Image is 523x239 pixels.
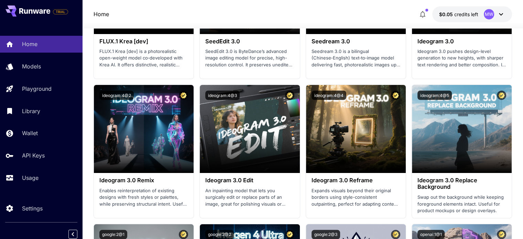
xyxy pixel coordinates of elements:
p: API Keys [22,151,45,160]
h3: Ideogram 3.0 [417,38,506,45]
button: Certified Model – Vetted for best performance and includes a commercial license. [497,230,506,239]
img: alt [94,85,194,173]
p: Swap out the background while keeping foreground elements intact. Useful for product mockups or d... [417,194,506,214]
button: Certified Model – Vetted for best performance and includes a commercial license. [497,90,506,100]
button: ideogram:4@4 [312,90,346,100]
p: An inpainting model that lets you surgically edit or replace parts of an image, great for polishi... [205,187,294,207]
img: alt [412,85,512,173]
div: $0.05 [439,11,478,18]
p: Models [22,62,41,70]
button: Certified Model – Vetted for best performance and includes a commercial license. [285,90,294,100]
h3: Ideogram 3.0 Replace Background [417,177,506,190]
button: google:2@1 [99,230,127,239]
h3: Ideogram 3.0 Reframe [312,177,400,184]
p: Home [22,40,37,48]
p: Wallet [22,129,38,137]
p: Settings [22,204,43,213]
a: Home [94,10,109,18]
button: Collapse sidebar [68,230,77,239]
button: Certified Model – Vetted for best performance and includes a commercial license. [179,230,188,239]
h3: Seedream 3.0 [312,38,400,45]
img: alt [306,85,406,173]
span: Add your payment card to enable full platform functionality. [53,8,68,16]
button: $0.05MW [432,6,512,22]
p: Seedream 3.0 is a bilingual (Chinese‑English) text‑to‑image model delivering fast, photorealistic... [312,48,400,68]
p: Usage [22,174,39,182]
p: Library [22,107,40,115]
h3: Ideogram 3.0 Edit [205,177,294,184]
nav: breadcrumb [94,10,109,18]
p: Expands visuals beyond their original borders using style-consistent outpainting, perfect for ada... [312,187,400,207]
button: ideogram:4@5 [417,90,452,100]
img: alt [200,85,299,173]
p: Enables reinterpretation of existing designs with fresh styles or palettes, while preserving stru... [99,187,188,207]
button: Certified Model – Vetted for best performance and includes a commercial license. [285,230,294,239]
h3: FLUX.1 Krea [dev] [99,38,188,45]
button: Certified Model – Vetted for best performance and includes a commercial license. [391,90,400,100]
button: Certified Model – Vetted for best performance and includes a commercial license. [179,90,188,100]
h3: Ideogram 3.0 Remix [99,177,188,184]
button: Certified Model – Vetted for best performance and includes a commercial license. [391,230,400,239]
button: google:2@3 [312,230,340,239]
h3: SeedEdit 3.0 [205,38,294,45]
p: FLUX.1 Krea [dev] is a photorealistic open-weight model co‑developed with Krea AI. It offers dist... [99,48,188,68]
p: Playground [22,85,52,93]
span: credits left [454,11,478,17]
p: SeedEdit 3.0 is ByteDance’s advanced image editing model for precise, high-resolution control. It... [205,48,294,68]
span: $0.05 [439,11,454,17]
button: ideogram:4@2 [99,90,134,100]
button: ideogram:4@3 [205,90,240,100]
div: MW [484,9,494,19]
span: TRIAL [53,9,68,14]
button: google:2@2 [205,230,234,239]
button: openai:1@1 [417,230,445,239]
p: Ideogram 3.0 pushes design-level generation to new heights, with sharper text rendering and bette... [417,48,506,68]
